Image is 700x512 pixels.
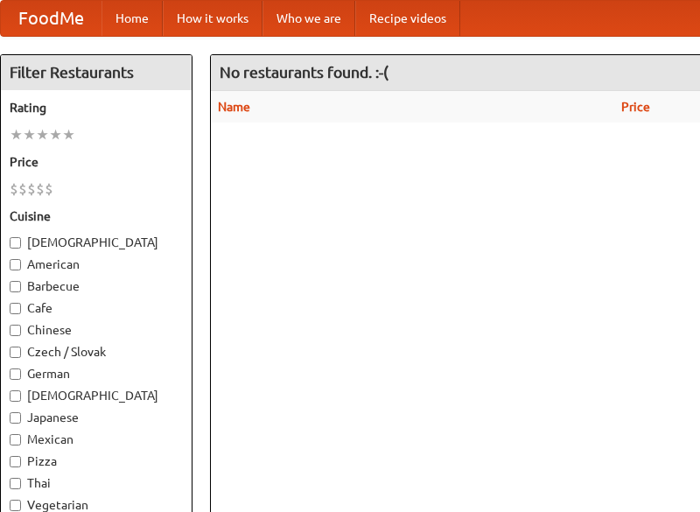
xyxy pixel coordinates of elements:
label: [DEMOGRAPHIC_DATA] [10,387,183,404]
a: Home [101,1,163,36]
a: Price [621,100,650,114]
a: Who we are [262,1,355,36]
li: ★ [49,125,62,144]
h5: Cuisine [10,207,183,225]
li: $ [10,179,18,199]
li: $ [18,179,27,199]
input: Thai [10,478,21,489]
a: How it works [163,1,262,36]
label: Mexican [10,431,183,448]
input: [DEMOGRAPHIC_DATA] [10,390,21,402]
label: Thai [10,474,183,492]
label: Pizza [10,452,183,470]
label: American [10,256,183,273]
li: $ [45,179,53,199]
label: German [10,365,183,382]
label: Japanese [10,409,183,426]
a: FoodMe [1,1,101,36]
input: Chinese [10,325,21,336]
ng-pluralize: No restaurants found. :-( [220,64,388,81]
input: Mexican [10,434,21,445]
input: Czech / Slovak [10,347,21,358]
input: Vegetarian [10,500,21,511]
li: ★ [10,125,23,144]
input: Cafe [10,303,21,314]
label: Chinese [10,321,183,339]
label: [DEMOGRAPHIC_DATA] [10,234,183,251]
a: Name [218,100,250,114]
li: $ [27,179,36,199]
h5: Rating [10,99,183,116]
input: American [10,259,21,270]
li: ★ [62,125,75,144]
li: ★ [23,125,36,144]
input: Barbecue [10,281,21,292]
li: $ [36,179,45,199]
h4: Filter Restaurants [1,55,192,90]
input: German [10,368,21,380]
h5: Price [10,153,183,171]
input: Japanese [10,412,21,424]
label: Cafe [10,299,183,317]
li: ★ [36,125,49,144]
label: Czech / Slovak [10,343,183,361]
input: [DEMOGRAPHIC_DATA] [10,237,21,249]
label: Barbecue [10,277,183,295]
input: Pizza [10,456,21,467]
a: Recipe videos [355,1,460,36]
